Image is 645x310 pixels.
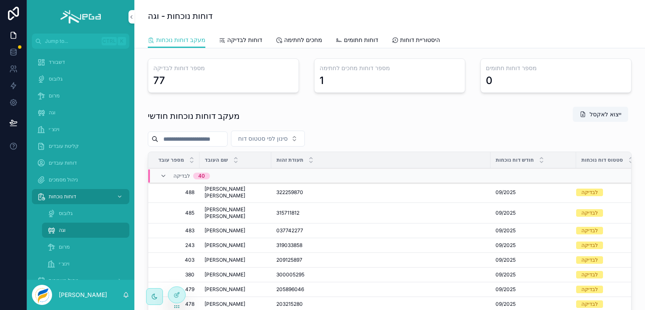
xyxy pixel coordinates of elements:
[49,109,55,116] span: וגה
[276,271,304,278] span: 300005295
[32,189,129,204] a: דוחות נוכחות
[59,260,70,267] span: וינצ׳י
[581,256,598,264] div: לבדיקה
[276,227,303,234] span: 037742277
[205,271,245,278] span: [PERSON_NAME]
[148,32,205,48] a: מעקב דוחות נוכחות
[42,206,129,221] a: גלובוס
[60,10,100,24] img: App logo
[32,155,129,171] a: דוחות עובדים
[42,223,129,238] a: וגה
[205,257,245,263] span: [PERSON_NAME]
[205,286,245,293] span: [PERSON_NAME]
[320,64,460,72] h3: מספר דוחות מחכים לחתימה
[158,286,194,293] span: 479
[42,256,129,271] a: וינצ׳י
[158,242,194,249] span: 243
[205,186,266,199] span: [PERSON_NAME] [PERSON_NAME]
[148,110,240,122] h1: מעקב דוחות נוכחות חודשי
[205,301,245,307] span: [PERSON_NAME]
[32,34,129,49] button: Jump to...CtrlK
[32,273,129,288] a: ניהול משמרות
[153,64,294,72] h3: מספר דוחות לבדיקה
[276,286,304,293] span: 205896046
[496,271,516,278] span: 09/2025
[42,239,129,255] a: מרום
[205,157,228,163] span: שם העובד
[400,36,440,44] span: היסטוריית דוחות
[581,227,598,234] div: לבדיקה
[496,227,516,234] span: 09/2025
[27,49,134,280] div: scrollable content
[148,10,212,22] h1: דוחות נוכחות - וגה
[153,74,165,87] div: 77
[45,38,98,45] span: Jump to...
[581,189,598,196] div: לבדיקה
[275,32,322,49] a: מחכים לחתימה
[158,227,194,234] span: 483
[102,37,117,45] span: Ctrl
[276,157,303,163] span: תעודת זהות
[32,105,129,120] a: וגה
[156,36,205,44] span: מעקב דוחות נוכחות
[496,286,516,293] span: 09/2025
[486,64,626,72] h3: מספר דוחות חתומים
[49,126,60,133] span: וינצ׳י
[581,286,598,293] div: לבדיקה
[32,88,129,103] a: מרום
[32,55,129,70] a: דשבורד
[205,227,245,234] span: [PERSON_NAME]
[59,227,66,234] span: וגה
[320,74,324,87] div: 1
[496,189,516,196] span: 09/2025
[276,210,299,216] span: 315711812
[284,36,322,44] span: מחכים לחתימה
[158,271,194,278] span: 380
[581,271,598,278] div: לבדיקה
[49,76,63,82] span: גלובוס
[49,193,76,200] span: דוחות נוכחות
[158,210,194,216] span: 485
[496,242,516,249] span: 09/2025
[49,176,78,183] span: ניהול מסמכים
[158,189,194,196] span: 488
[49,92,60,99] span: מרום
[496,257,516,263] span: 09/2025
[227,36,262,44] span: דוחות לבדיקה
[581,157,623,163] span: סטטוס דוח נוכחות
[486,74,493,87] div: 0
[198,173,205,179] div: 40
[276,257,302,263] span: 209125897
[118,38,125,45] span: K
[276,301,303,307] span: 203215280
[59,210,73,217] span: גלובוס
[219,32,262,49] a: דוחות לבדיקה
[344,36,378,44] span: דוחות חתומים
[32,71,129,87] a: גלובוס
[392,32,440,49] a: היסטוריית דוחות
[158,157,184,163] span: מספר עובד
[49,160,77,166] span: דוחות עובדים
[496,157,534,163] span: חודש דוח נוכחות
[59,291,107,299] p: [PERSON_NAME]
[158,257,194,263] span: 403
[49,59,65,66] span: דשבורד
[32,122,129,137] a: וינצ׳י
[581,300,598,308] div: לבדיקה
[231,131,305,147] button: Select Button
[496,210,516,216] span: 09/2025
[276,242,302,249] span: 319033858
[205,206,266,220] span: [PERSON_NAME] [PERSON_NAME]
[336,32,378,49] a: דוחות חתומים
[238,134,288,143] span: סינון לפי סטטוס דוח
[32,139,129,154] a: קליטת עובדים
[59,244,70,250] span: מרום
[573,107,628,122] button: ייצוא לאקסל
[205,242,245,249] span: [PERSON_NAME]
[496,301,516,307] span: 09/2025
[173,173,190,179] span: לבדיקה
[276,189,303,196] span: 322259870
[32,172,129,187] a: ניהול מסמכים
[49,143,79,150] span: קליטת עובדים
[581,209,598,217] div: לבדיקה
